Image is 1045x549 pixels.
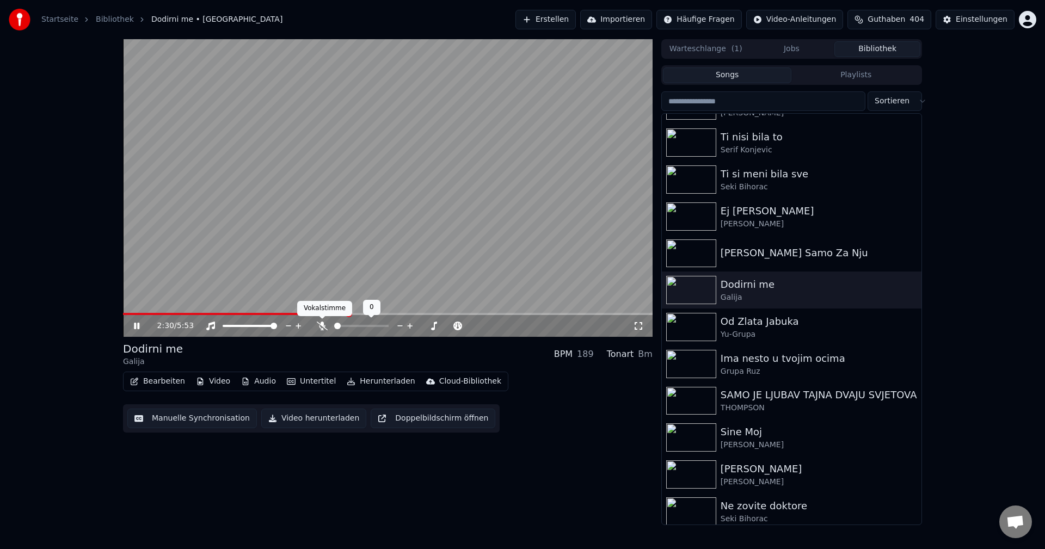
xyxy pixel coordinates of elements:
[237,374,280,389] button: Audio
[638,348,653,361] div: Bm
[721,440,917,451] div: [PERSON_NAME]
[721,329,917,340] div: Yu-Grupa
[123,341,183,356] div: Dodirni me
[607,348,634,361] div: Tonart
[151,14,282,25] span: Dodirni me • [GEOGRAPHIC_DATA]
[577,348,594,361] div: 189
[721,203,917,219] div: Ej [PERSON_NAME]
[956,14,1007,25] div: Einstellungen
[721,424,917,440] div: Sine Moj
[721,366,917,377] div: Grupa Ruz
[721,498,917,514] div: Ne zovite doktore
[721,477,917,488] div: [PERSON_NAME]
[580,10,652,29] button: Importieren
[791,67,920,83] button: Playlists
[41,14,78,25] a: Startseite
[721,245,917,261] div: [PERSON_NAME] Samo Za Nju
[721,387,917,403] div: SAMO JE LJUBAV TAJNA DVAJU SVJETOVA
[721,461,917,477] div: [PERSON_NAME]
[127,409,257,428] button: Manuelle Synchronisation
[96,14,134,25] a: Bibliothek
[721,292,917,303] div: Galija
[721,182,917,193] div: Seki Bihorac
[999,505,1032,538] div: Chat öffnen
[721,277,917,292] div: Dodirni me
[721,403,917,414] div: THOMPSON
[192,374,235,389] button: Video
[177,320,194,331] span: 5:53
[749,41,835,57] button: Jobs
[721,514,917,525] div: Seki Bihorac
[439,376,501,387] div: Cloud-Bibliothek
[41,14,282,25] nav: breadcrumb
[721,351,917,366] div: Ima nesto u tvojim ocima
[9,9,30,30] img: youka
[363,300,380,315] div: 0
[909,14,924,25] span: 404
[721,145,917,156] div: Serif Konjevic
[282,374,340,389] button: Untertitel
[868,14,905,25] span: Guthaben
[721,219,917,230] div: [PERSON_NAME]
[721,129,917,145] div: Ti nisi bila to
[371,409,495,428] button: Doppelbildschirm öffnen
[157,320,183,331] div: /
[731,44,742,54] span: ( 1 )
[663,41,749,57] button: Warteschlange
[834,41,920,57] button: Bibliothek
[721,108,917,119] div: [PERSON_NAME]
[663,67,792,83] button: Songs
[297,301,352,316] div: Vokalstimme
[721,314,917,329] div: Od Zlata Jabuka
[554,348,573,361] div: BPM
[157,320,174,331] span: 2:30
[342,374,419,389] button: Herunterladen
[656,10,742,29] button: Häufige Fragen
[721,166,917,182] div: Ti si meni bila sve
[746,10,844,29] button: Video-Anleitungen
[261,409,366,428] button: Video herunterladen
[875,96,909,107] span: Sortieren
[123,356,183,367] div: Galija
[126,374,189,389] button: Bearbeiten
[936,10,1015,29] button: Einstellungen
[515,10,576,29] button: Erstellen
[847,10,931,29] button: Guthaben404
